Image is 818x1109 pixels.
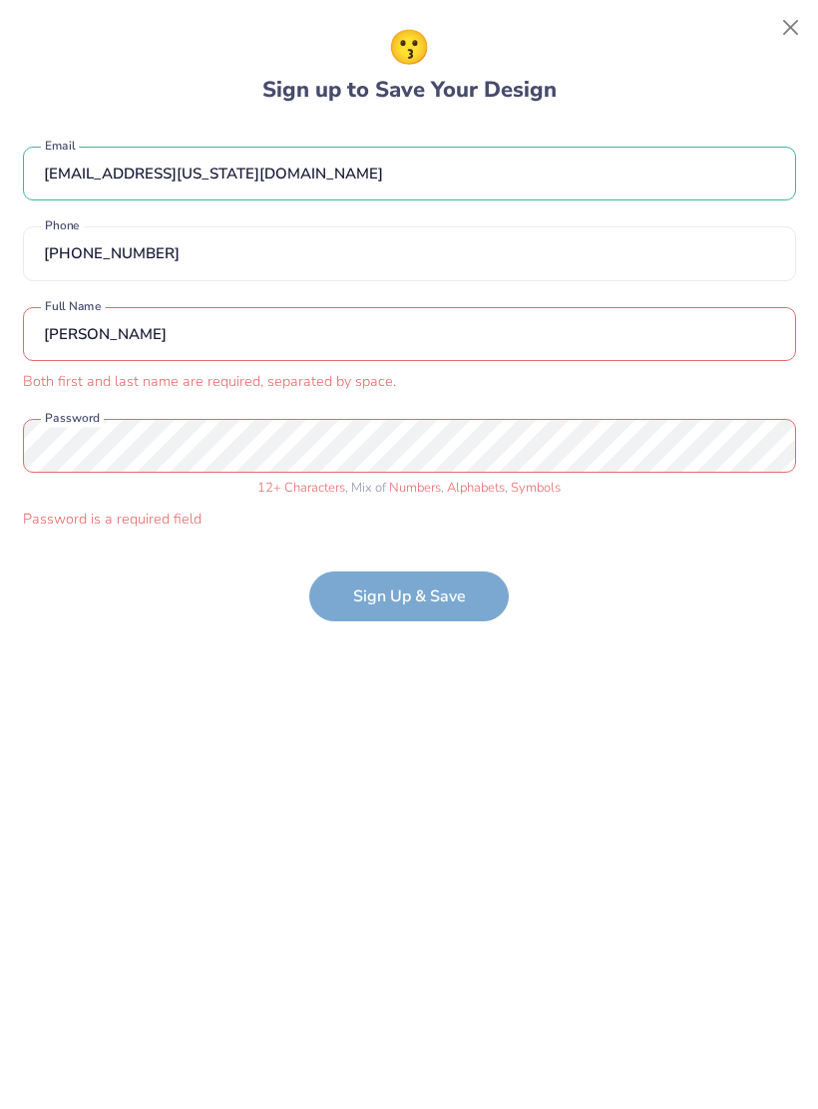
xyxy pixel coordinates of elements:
[262,23,557,107] div: Sign up to Save Your Design
[257,479,345,497] span: 12 + Characters
[23,479,796,499] div: , Mix of , ,
[447,479,505,497] span: Alphabets
[23,509,796,531] div: Password is a required field
[772,9,810,47] button: Close
[23,371,796,393] div: Both first and last name are required, separated by space.
[389,479,441,497] span: Numbers
[511,479,561,497] span: Symbols
[388,23,430,74] span: 😗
